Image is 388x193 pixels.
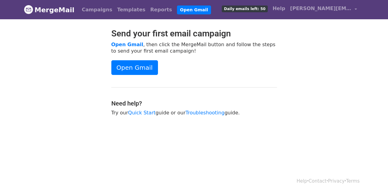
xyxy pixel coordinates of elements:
a: [PERSON_NAME][EMAIL_ADDRESS][PERSON_NAME][DOMAIN_NAME] [288,2,359,17]
span: [PERSON_NAME][EMAIL_ADDRESS][PERSON_NAME][DOMAIN_NAME] [290,5,352,12]
a: Terms [346,178,359,184]
a: Help [270,2,288,15]
a: MergeMail [24,3,75,16]
p: Try our guide or our guide. [111,109,277,116]
a: Open Gmail [177,6,211,14]
a: Campaigns [79,4,115,16]
a: Open Gmail [111,42,143,47]
span: Daily emails left: 50 [222,6,267,12]
p: , then click the MergeMail button and follow the steps to send your first email campaign! [111,41,277,54]
img: MergeMail logo [24,5,33,14]
h4: Need help? [111,100,277,107]
a: Troubleshooting [186,110,225,116]
a: Quick Start [128,110,156,116]
a: Templates [115,4,148,16]
h2: Send your first email campaign [111,28,277,39]
a: Help [297,178,307,184]
a: Daily emails left: 50 [219,2,270,15]
a: Contact [309,178,326,184]
a: Open Gmail [111,60,158,75]
a: Reports [148,4,175,16]
a: Privacy [328,178,344,184]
